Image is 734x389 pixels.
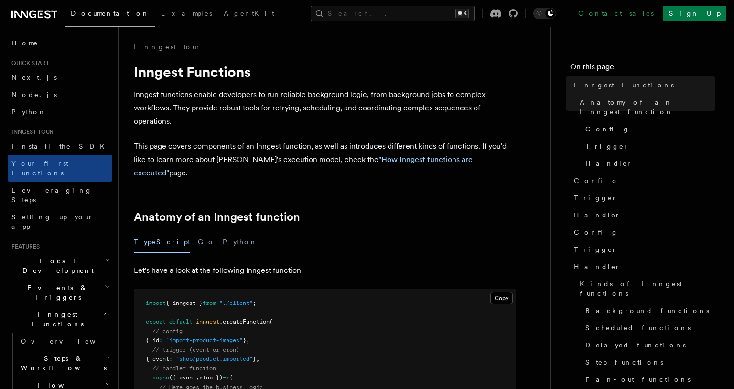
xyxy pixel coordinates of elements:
a: Step functions [582,354,715,371]
span: Features [8,243,40,250]
span: // trigger (event or cron) [152,346,239,353]
span: ( [270,318,273,325]
span: ({ event [169,374,196,381]
span: Config [574,227,618,237]
span: "shop/product.imported" [176,356,253,362]
span: , [196,374,199,381]
span: Background functions [585,306,709,315]
a: Node.js [8,86,112,103]
button: Events & Triggers [8,279,112,306]
span: Overview [21,337,119,345]
a: Fan-out functions [582,371,715,388]
button: TypeScript [134,231,190,253]
span: Setting up your app [11,213,94,230]
span: Events & Triggers [8,283,104,302]
a: Scheduled functions [582,319,715,336]
span: => [223,374,229,381]
span: default [169,318,193,325]
a: Your first Functions [8,155,112,182]
span: Trigger [574,193,617,203]
a: Config [570,224,715,241]
span: export [146,318,166,325]
a: Python [8,103,112,120]
button: Local Development [8,252,112,279]
span: Install the SDK [11,142,110,150]
span: Config [585,124,630,134]
a: Inngest Functions [570,76,715,94]
span: Config [574,176,618,185]
a: Setting up your app [8,208,112,235]
a: Config [582,120,715,138]
span: Documentation [71,10,150,17]
span: from [203,300,216,306]
span: , [246,337,249,344]
a: Overview [17,333,112,350]
span: { [229,374,233,381]
span: .createFunction [219,318,270,325]
button: Steps & Workflows [17,350,112,377]
a: Trigger [582,138,715,155]
button: Search...⌘K [311,6,475,21]
a: Home [8,34,112,52]
a: AgentKit [218,3,280,26]
span: : [169,356,173,362]
span: inngest [196,318,219,325]
span: Inngest Functions [574,80,674,90]
span: Delayed functions [585,340,686,350]
a: Handler [570,258,715,275]
span: "./client" [219,300,253,306]
span: Handler [585,159,632,168]
a: Trigger [570,241,715,258]
span: Python [11,108,46,116]
a: Handler [582,155,715,172]
span: Home [11,38,38,48]
p: Inngest functions enable developers to run reliable background logic, from background jobs to com... [134,88,516,128]
button: Inngest Functions [8,306,112,333]
button: Copy [490,292,513,304]
h4: On this page [570,61,715,76]
span: } [243,337,246,344]
span: : [159,337,162,344]
span: { id [146,337,159,344]
span: Trigger [574,245,617,254]
p: Let's have a look at the following Inngest function: [134,264,516,277]
span: Your first Functions [11,160,68,177]
a: Background functions [582,302,715,319]
a: Documentation [65,3,155,27]
span: // config [152,328,183,335]
span: Steps & Workflows [17,354,107,373]
a: Examples [155,3,218,26]
span: , [256,356,259,362]
a: Delayed functions [582,336,715,354]
a: Kinds of Inngest functions [576,275,715,302]
a: Contact sales [572,6,659,21]
span: Examples [161,10,212,17]
span: Inngest Functions [8,310,103,329]
span: Next.js [11,74,57,81]
span: { event [146,356,169,362]
span: Local Development [8,256,104,275]
a: Anatomy of an Inngest function [134,210,300,224]
span: { inngest } [166,300,203,306]
span: step }) [199,374,223,381]
a: Install the SDK [8,138,112,155]
span: Node.js [11,91,57,98]
span: Fan-out functions [585,375,691,384]
span: Trigger [585,141,629,151]
span: ; [253,300,256,306]
a: Anatomy of an Inngest function [576,94,715,120]
a: Trigger [570,189,715,206]
button: Go [198,231,215,253]
span: Inngest tour [8,128,54,136]
a: Inngest tour [134,42,201,52]
span: Handler [574,210,621,220]
p: This page covers components of an Inngest function, as well as introduces different kinds of func... [134,140,516,180]
span: Kinds of Inngest functions [580,279,715,298]
span: Quick start [8,59,49,67]
span: Leveraging Steps [11,186,92,204]
span: Handler [574,262,621,271]
span: import [146,300,166,306]
span: Scheduled functions [585,323,691,333]
span: } [253,356,256,362]
h1: Inngest Functions [134,63,516,80]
